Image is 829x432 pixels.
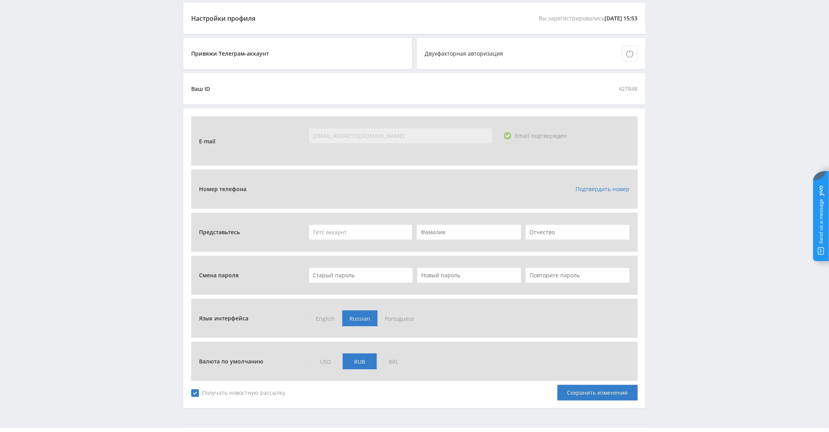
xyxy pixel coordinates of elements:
span: USD [309,354,343,369]
input: Фамилия [416,224,521,240]
input: Старый пароль [309,268,413,283]
input: Отчество [525,224,630,240]
span: Russian [342,311,378,326]
span: [DATE] 15:53 [605,11,638,26]
span: RUB [343,354,377,369]
span: Номер телефона [199,181,250,197]
div: Сохранить изменения [557,385,638,401]
input: Новый пароль [417,268,521,283]
div: Ваш ID [191,86,210,92]
span: Получать новостную рассылку [191,389,285,397]
span: Валюта по умолчанию [199,354,267,369]
input: Повторите пароль [525,268,630,283]
span: Привяжи Телеграм-аккаунт [191,46,273,61]
span: Язык интерфейса [199,311,252,326]
span: Представьтесь [199,224,244,240]
span: English [309,311,342,326]
span: E-mail [199,134,219,149]
span: Email подтвержден [515,132,567,139]
span: Вы зарегистрировались [539,11,638,26]
input: Имя [309,224,413,240]
a: Подтвердить номер [576,185,630,193]
span: Portuguese [378,311,422,326]
span: 627848 [619,81,638,97]
div: Двухфакторная авторизация [425,51,503,57]
span: BRL [377,354,411,369]
span: Смена пароля [199,268,243,283]
div: Настройки профиля [191,15,255,22]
